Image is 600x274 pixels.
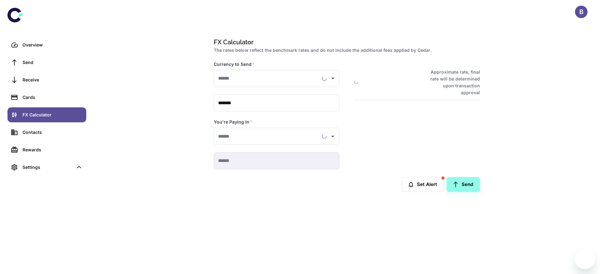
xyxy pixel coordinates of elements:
[214,119,252,125] label: You're Paying In
[328,132,337,141] button: Open
[575,6,587,18] button: B
[22,76,82,83] div: Receive
[214,61,255,67] label: Currency to Send
[22,59,82,66] div: Send
[22,111,82,118] div: FX Calculator
[328,74,337,83] button: Open
[7,107,86,122] a: FX Calculator
[22,164,73,171] div: Settings
[214,37,477,47] h1: FX Calculator
[402,177,444,192] button: Set Alert
[7,55,86,70] a: Send
[7,37,86,52] a: Overview
[7,90,86,105] a: Cards
[447,177,480,192] a: Send
[22,94,82,101] div: Cards
[22,42,82,48] div: Overview
[22,129,82,136] div: Contacts
[7,125,86,140] a: Contacts
[7,72,86,87] a: Receive
[423,69,480,96] h6: Approximate rate, final rate will be determined upon transaction approval
[7,142,86,157] a: Rewards
[575,249,595,269] iframe: Button to launch messaging window
[22,146,82,153] div: Rewards
[7,160,86,175] div: Settings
